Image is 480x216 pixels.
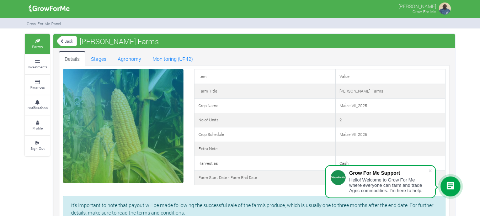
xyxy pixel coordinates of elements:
small: Notifications [27,105,48,110]
td: Crop Schedule [194,127,335,142]
a: Sign Out [25,136,50,156]
small: Finances [30,85,45,90]
a: Finances [25,75,50,95]
td: Farm Title [194,84,335,99]
td: Harvest as [194,156,335,171]
small: Grow For Me [412,9,436,14]
small: Sign Out [31,146,44,151]
div: Grow For Me Support [349,170,428,176]
td: [PERSON_NAME] Farms [336,84,446,99]
a: Back [57,35,77,47]
td: Item [194,69,335,84]
td: Crop Name [194,99,335,113]
span: [PERSON_NAME] Farms [78,34,161,48]
small: Investments [28,64,47,69]
a: Notifications [25,95,50,115]
p: [PERSON_NAME] [399,1,436,10]
a: Details [59,51,85,65]
a: Farms [25,34,50,54]
a: Investments [25,54,50,74]
small: Grow For Me Panel [27,21,61,26]
a: Agronomy [112,51,147,65]
td: Maize VII_2025 [336,127,446,142]
a: Stages [85,51,112,65]
img: growforme image [438,1,452,16]
td: Cash [336,156,446,171]
a: Profile [25,116,50,135]
small: Farms [32,44,43,49]
td: No of Units [194,113,335,127]
a: Monitoring (UP42) [147,51,199,65]
small: Profile [32,126,43,131]
img: growforme image [26,1,72,16]
td: Maize VII_2025 [336,99,446,113]
td: 2 [336,113,446,127]
td: Extra Note [194,142,335,156]
td: Value [336,69,446,84]
div: Hello! Welcome to Grow For Me where everyone can farm and trade Agric commodities. I'm here to help. [349,177,428,193]
td: Farm Start Date - Farm End Date [194,170,335,185]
